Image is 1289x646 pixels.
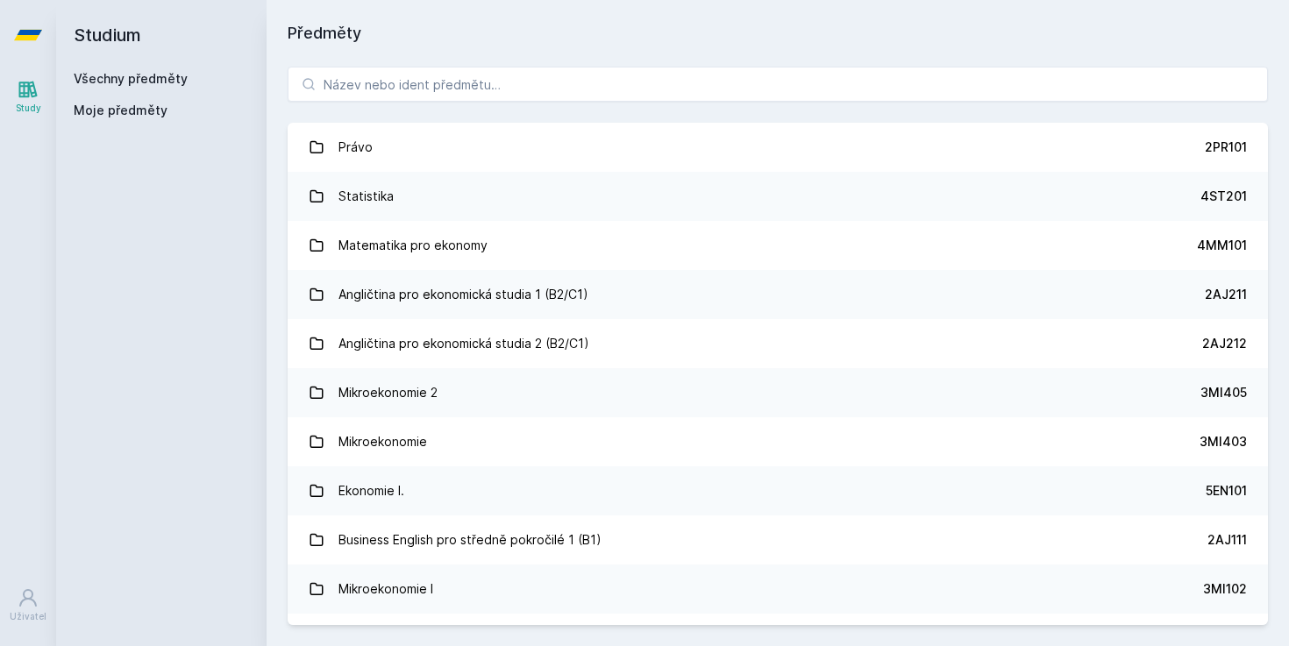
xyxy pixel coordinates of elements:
[4,579,53,632] a: Uživatel
[288,466,1268,515] a: Ekonomie I. 5EN101
[1197,237,1247,254] div: 4MM101
[10,610,46,623] div: Uživatel
[288,21,1268,46] h1: Předměty
[288,67,1268,102] input: Název nebo ident předmětu…
[338,277,588,312] div: Angličtina pro ekonomická studia 1 (B2/C1)
[74,102,167,119] span: Moje předměty
[338,228,488,263] div: Matematika pro ekonomy
[288,270,1268,319] a: Angličtina pro ekonomická studia 1 (B2/C1) 2AJ211
[338,375,438,410] div: Mikroekonomie 2
[1200,433,1247,451] div: 3MI403
[338,424,427,459] div: Mikroekonomie
[288,221,1268,270] a: Matematika pro ekonomy 4MM101
[338,130,373,165] div: Právo
[1205,138,1247,156] div: 2PR101
[1200,384,1247,401] div: 3MI405
[74,71,188,86] a: Všechny předměty
[338,326,589,361] div: Angličtina pro ekonomická studia 2 (B2/C1)
[288,319,1268,368] a: Angličtina pro ekonomická studia 2 (B2/C1) 2AJ212
[288,123,1268,172] a: Právo 2PR101
[288,368,1268,417] a: Mikroekonomie 2 3MI405
[1203,580,1247,598] div: 3MI102
[338,179,394,214] div: Statistika
[1207,531,1247,549] div: 2AJ111
[288,172,1268,221] a: Statistika 4ST201
[16,102,41,115] div: Study
[338,522,602,557] div: Business English pro středně pokročilé 1 (B1)
[1205,286,1247,303] div: 2AJ211
[4,70,53,124] a: Study
[1202,335,1247,352] div: 2AJ212
[338,571,433,607] div: Mikroekonomie I
[1200,188,1247,205] div: 4ST201
[288,564,1268,614] a: Mikroekonomie I 3MI102
[288,417,1268,466] a: Mikroekonomie 3MI403
[1206,482,1247,500] div: 5EN101
[288,515,1268,564] a: Business English pro středně pokročilé 1 (B1) 2AJ111
[338,473,404,508] div: Ekonomie I.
